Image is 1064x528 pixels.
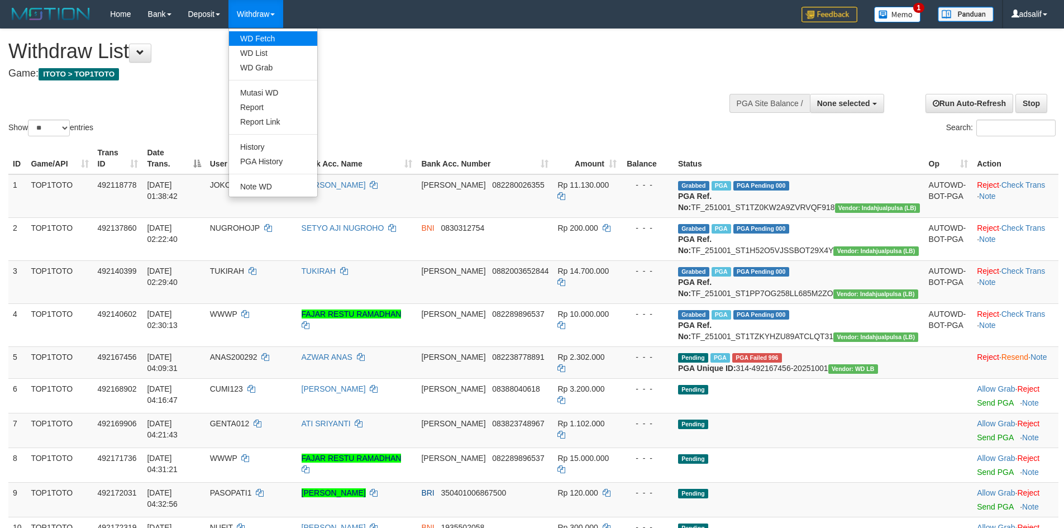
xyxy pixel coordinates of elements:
span: BRI [421,488,434,497]
span: Grabbed [678,267,709,277]
span: Rp 11.130.000 [557,180,609,189]
span: Marked by adsfajar [712,267,731,277]
span: [DATE] 01:38:42 [147,180,178,201]
span: · [977,419,1017,428]
span: Copy 082289896537 to clipboard [492,454,544,463]
span: [DATE] 04:16:47 [147,384,178,405]
a: Report Link [229,115,317,129]
td: TOP1TOTO [26,217,93,260]
span: Grabbed [678,224,709,234]
b: PGA Ref. No: [678,321,712,341]
span: Marked by adsfajar [712,181,731,191]
div: - - - [626,453,669,464]
span: [PERSON_NAME] [421,353,485,361]
td: TOP1TOTO [26,448,93,482]
span: PGA Pending [733,267,789,277]
span: [DATE] 02:30:13 [147,310,178,330]
a: Note [1022,468,1039,477]
span: Grabbed [678,310,709,320]
span: [PERSON_NAME] [421,419,485,428]
span: 492140399 [98,267,137,275]
span: Copy 0882003652844 to clipboard [492,267,548,275]
span: Copy 082238778891 to clipboard [492,353,544,361]
span: None selected [817,99,870,108]
a: Note [979,235,996,244]
a: FAJAR RESTU RAMADHAN [302,454,402,463]
span: 492169906 [98,419,137,428]
a: History [229,140,317,154]
span: [PERSON_NAME] [421,454,485,463]
a: Send PGA [977,502,1013,511]
a: Note [979,192,996,201]
span: Rp 14.700.000 [557,267,609,275]
label: Show entries [8,120,93,136]
a: Note [1030,353,1047,361]
span: Grabbed [678,181,709,191]
a: Report [229,100,317,115]
div: - - - [626,418,669,429]
td: TOP1TOTO [26,413,93,448]
span: Marked by adskelvin [712,224,731,234]
a: Allow Grab [977,454,1015,463]
td: TOP1TOTO [26,482,93,517]
a: Allow Grab [977,419,1015,428]
div: - - - [626,179,669,191]
span: ITOTO > TOP1TOTO [39,68,119,80]
td: 4 [8,303,26,346]
img: Button%20Memo.svg [874,7,921,22]
th: Trans ID: activate to sort column ascending [93,142,143,174]
a: Reject [1018,488,1040,497]
a: Note [979,321,996,330]
span: Pending [678,353,708,363]
span: · [977,488,1017,497]
select: Showentries [28,120,70,136]
span: BNI [421,223,434,232]
span: WWWP [210,454,237,463]
span: Rp 2.302.000 [557,353,604,361]
span: 492168902 [98,384,137,393]
a: WD Fetch [229,31,317,46]
a: Note [1022,398,1039,407]
span: 492167456 [98,353,137,361]
span: · [977,384,1017,393]
span: TUKIRAH [210,267,244,275]
span: CUMI123 [210,384,243,393]
a: FAJAR RESTU RAMADHAN [302,310,402,318]
a: TUKIRAH [302,267,336,275]
h1: Withdraw List [8,40,698,63]
td: 3 [8,260,26,303]
td: · [972,378,1058,413]
th: Status [674,142,924,174]
td: 2 [8,217,26,260]
td: · [972,448,1058,482]
a: [PERSON_NAME] [302,180,366,189]
span: PGA Error [732,353,782,363]
span: 492137860 [98,223,137,232]
span: ANAS200292 [210,353,257,361]
div: - - - [626,487,669,498]
b: PGA Ref. No: [678,278,712,298]
div: PGA Site Balance / [729,94,810,113]
span: Rp 200.000 [557,223,598,232]
h4: Game: [8,68,698,79]
a: SETYO AJI NUGROHO [302,223,384,232]
td: 9 [8,482,26,517]
td: · · [972,260,1058,303]
b: PGA Ref. No: [678,192,712,212]
img: panduan.png [938,7,994,22]
td: AUTOWD-BOT-PGA [924,174,973,218]
td: 8 [8,448,26,482]
th: Amount: activate to sort column ascending [553,142,621,174]
a: Reject [977,180,999,189]
td: · · [972,303,1058,346]
span: 1 [913,3,925,13]
span: Vendor URL: https://dashboard.q2checkout.com/secure [833,246,918,256]
td: 7 [8,413,26,448]
td: · [972,413,1058,448]
span: GENTA012 [210,419,250,428]
div: - - - [626,308,669,320]
span: Pending [678,385,708,394]
span: Rp 15.000.000 [557,454,609,463]
th: User ID: activate to sort column ascending [206,142,297,174]
a: Reject [977,310,999,318]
